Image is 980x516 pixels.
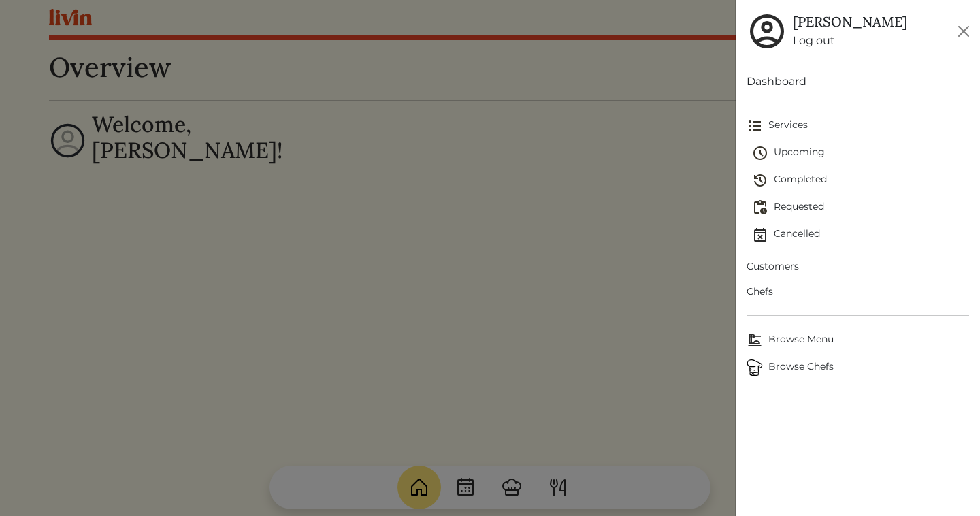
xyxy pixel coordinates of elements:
img: Browse Menu [747,332,763,349]
a: Requested [752,194,969,221]
span: Browse Menu [747,332,969,349]
a: ChefsBrowse Chefs [747,354,969,381]
img: event_cancelled-67e280bd0a9e072c26133efab016668ee6d7272ad66fa3c7eb58af48b074a3a4.svg [752,227,768,243]
a: Chefs [747,279,969,304]
img: pending_actions-fd19ce2ea80609cc4d7bbea353f93e2f363e46d0f816104e4e0650fdd7f915cf.svg [752,199,768,216]
a: Dashboard [747,74,969,90]
a: Log out [793,33,907,49]
span: Chefs [747,285,969,299]
span: Customers [747,259,969,274]
a: Customers [747,254,969,279]
button: Close [953,20,975,42]
span: Completed [752,172,969,189]
a: Browse MenuBrowse Menu [747,327,969,354]
img: format_list_bulleted-ebc7f0161ee23162107b508e562e81cd567eeab2455044221954b09d19068e74.svg [747,118,763,134]
img: schedule-fa401ccd6b27cf58db24c3bb5584b27dcd8bd24ae666a918e1c6b4ae8c451a22.svg [752,145,768,161]
a: Cancelled [752,221,969,248]
img: history-2b446bceb7e0f53b931186bf4c1776ac458fe31ad3b688388ec82af02103cd45.svg [752,172,768,189]
span: Upcoming [752,145,969,161]
img: Browse Chefs [747,359,763,376]
span: Browse Chefs [747,359,969,376]
a: Upcoming [752,140,969,167]
h5: [PERSON_NAME] [793,14,907,30]
a: Services [747,112,969,140]
img: user_account-e6e16d2ec92f44fc35f99ef0dc9cddf60790bfa021a6ecb1c896eb5d2907b31c.svg [747,11,787,52]
span: Requested [752,199,969,216]
span: Services [747,118,969,134]
a: Completed [752,167,969,194]
span: Cancelled [752,227,969,243]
